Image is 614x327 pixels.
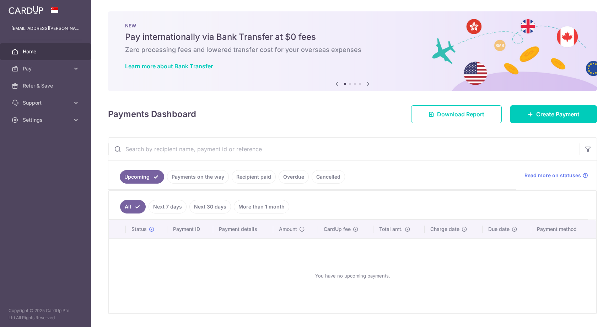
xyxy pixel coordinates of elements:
a: Upcoming [120,170,164,184]
a: Payments on the way [167,170,229,184]
h6: Zero processing fees and lowered transfer cost for your overseas expenses [125,46,580,54]
a: Recipient paid [232,170,276,184]
a: Create Payment [510,105,597,123]
span: Due date [488,226,510,233]
span: Home [23,48,70,55]
span: Download Report [437,110,484,118]
span: Total amt. [379,226,403,233]
a: Next 30 days [189,200,231,213]
h5: Pay internationally via Bank Transfer at $0 fees [125,31,580,43]
span: Support [23,99,70,106]
span: Read more on statuses [524,172,581,179]
input: Search by recipient name, payment id or reference [108,138,580,160]
span: Refer & Save [23,82,70,89]
span: Charge date [430,226,459,233]
span: Settings [23,116,70,123]
h4: Payments Dashboard [108,108,196,121]
th: Payment details [213,220,273,238]
th: Payment ID [167,220,214,238]
a: Overdue [279,170,309,184]
div: You have no upcoming payments. [117,244,588,307]
span: Pay [23,65,70,72]
a: Next 7 days [149,200,187,213]
a: Read more on statuses [524,172,588,179]
th: Payment method [531,220,596,238]
span: Amount [279,226,297,233]
a: Learn more about Bank Transfer [125,63,213,70]
span: CardUp fee [324,226,351,233]
img: Bank transfer banner [108,11,597,91]
a: More than 1 month [234,200,289,213]
p: NEW [125,23,580,28]
span: Status [131,226,147,233]
img: CardUp [9,6,43,14]
p: [EMAIL_ADDRESS][PERSON_NAME][DOMAIN_NAME] [11,25,80,32]
a: Download Report [411,105,502,123]
span: Create Payment [536,110,580,118]
a: Cancelled [312,170,345,184]
a: All [120,200,146,213]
